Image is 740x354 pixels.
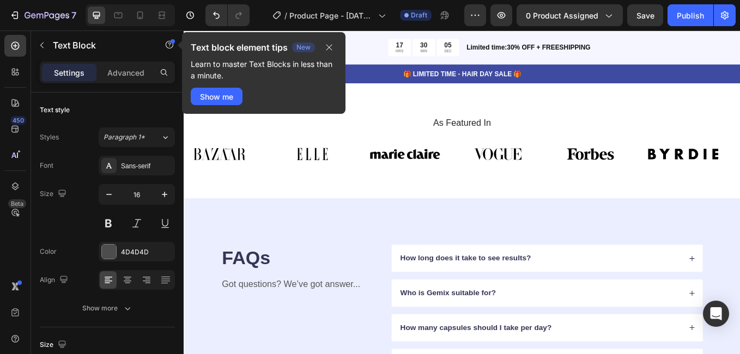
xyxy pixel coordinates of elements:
[219,130,301,161] img: gempages_432750572815254551-a62c7382-44b5-4b8a-b2af-4bef057d11ea.svg
[205,4,250,26] div: Undo/Redo
[677,10,704,21] div: Publish
[40,187,69,202] div: Size
[289,10,374,21] span: Product Page - [DATE] 16:58:30
[636,11,654,20] span: Save
[8,199,26,208] div: Beta
[668,4,713,26] button: Publish
[40,132,59,142] div: Styles
[327,130,410,161] img: gempages_432750572815254551-450f2634-a245-4be0-b322-741cd7897b06.svg
[517,4,623,26] button: 0 product assigned
[45,292,226,306] p: Got questions? We’ve got answer...
[703,301,729,327] div: Open Intercom Messenger
[121,247,172,257] div: 4D4D4D
[107,67,144,78] p: Advanced
[71,9,76,22] p: 7
[1,130,83,161] img: gempages_432750572815254551-2cbeeed6-194d-4cc9-b8f0-0be8b4f7b274.svg
[627,4,663,26] button: Save
[82,303,133,314] div: Show more
[104,132,145,142] span: Paragraph 1*
[526,10,598,21] span: 0 product assigned
[54,67,84,78] p: Settings
[411,10,427,20] span: Draft
[40,298,175,318] button: Show more
[332,14,653,26] p: Limited time:30% OFF + FREESHIPPING
[40,273,70,288] div: Align
[545,130,628,160] img: gempages_432750572815254551-7db7d4c1-a4eb-4d04-afd4-23a978d3b6fe.svg
[1,45,653,57] p: 🎁 LIMITED TIME - HAIR DAY SALE 🎁
[99,127,175,147] button: Paragraph 1*
[254,303,367,314] p: Who is Gemix suitable for?
[110,130,192,161] img: gempages_432750572815254551-4e3559be-fbfe-4d35-86c8-eef45ac852d3.svg
[44,252,227,282] h2: FAQs
[40,105,70,115] div: Text style
[8,101,646,117] h2: As Featured In
[4,4,81,26] button: 7
[40,247,57,257] div: Color
[53,39,145,52] p: Text Block
[10,116,26,125] div: 450
[40,338,69,352] div: Size
[40,161,53,170] div: Font
[254,262,408,273] p: How long does it take to see results?
[436,130,519,161] img: gempages_432750572815254551-86492abc-13d3-4402-980f-6b51aa8820c4.svg
[121,161,172,171] div: Sans-serif
[284,10,287,21] span: /
[184,30,740,354] iframe: Design area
